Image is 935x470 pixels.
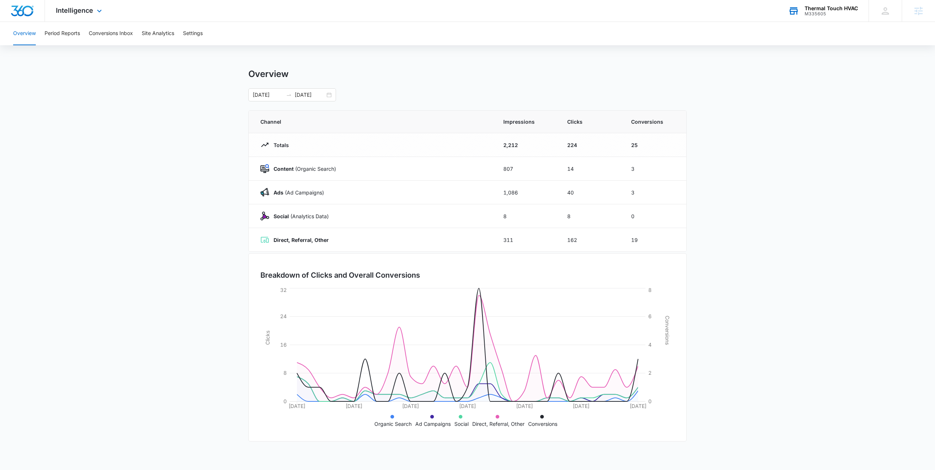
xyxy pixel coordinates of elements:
td: 3 [622,181,686,204]
p: Totals [269,141,289,149]
span: Channel [260,118,486,126]
strong: Ads [274,189,283,196]
tspan: [DATE] [516,403,533,409]
td: 3 [622,157,686,181]
span: Conversions [631,118,675,126]
td: 807 [495,157,558,181]
div: account name [805,5,858,11]
tspan: 8 [283,370,287,376]
p: Social [454,420,469,428]
button: Period Reports [45,22,80,45]
button: Settings [183,22,203,45]
strong: Social [274,213,289,219]
span: swap-right [286,92,292,98]
tspan: Clicks [264,331,271,345]
tspan: [DATE] [346,403,362,409]
tspan: 0 [648,398,652,404]
div: account id [805,11,858,16]
td: 19 [622,228,686,252]
p: (Ad Campaigns) [269,189,324,196]
tspan: 4 [648,342,652,348]
img: Ads [260,188,269,197]
td: 162 [558,228,622,252]
td: 224 [558,133,622,157]
input: Start date [253,91,283,99]
tspan: 16 [280,342,287,348]
span: Intelligence [56,7,93,14]
td: 1,086 [495,181,558,204]
span: Clicks [567,118,614,126]
td: 40 [558,181,622,204]
img: Social [260,212,269,220]
p: Conversions [528,420,557,428]
p: Ad Campaigns [415,420,451,428]
p: Direct, Referral, Other [472,420,524,428]
tspan: Conversions [664,316,671,345]
span: Impressions [503,118,550,126]
h1: Overview [248,69,289,80]
strong: Direct, Referral, Other [274,237,329,243]
p: Organic Search [374,420,412,428]
tspan: 8 [648,287,652,293]
td: 0 [622,204,686,228]
tspan: [DATE] [630,403,646,409]
td: 2,212 [495,133,558,157]
tspan: [DATE] [573,403,589,409]
input: End date [295,91,325,99]
strong: Content [274,166,294,172]
button: Overview [13,22,36,45]
p: (Organic Search) [269,165,336,173]
tspan: 2 [648,370,652,376]
tspan: 0 [283,398,287,404]
tspan: [DATE] [459,403,476,409]
tspan: 24 [280,313,287,319]
tspan: [DATE] [402,403,419,409]
h3: Breakdown of Clicks and Overall Conversions [260,270,420,281]
td: 311 [495,228,558,252]
button: Site Analytics [142,22,174,45]
tspan: 6 [648,313,652,319]
button: Conversions Inbox [89,22,133,45]
td: 14 [558,157,622,181]
td: 25 [622,133,686,157]
tspan: 32 [280,287,287,293]
p: (Analytics Data) [269,212,329,220]
span: to [286,92,292,98]
td: 8 [558,204,622,228]
td: 8 [495,204,558,228]
tspan: [DATE] [289,403,305,409]
img: Content [260,164,269,173]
